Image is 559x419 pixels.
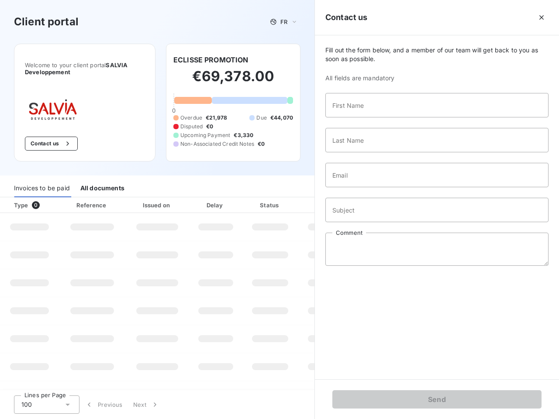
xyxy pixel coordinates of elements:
span: Disputed [180,123,203,131]
h3: Client portal [14,14,79,30]
button: Send [332,390,542,409]
span: €0 [206,123,213,131]
span: Fill out the form below, and a member of our team will get back to you as soon as possible. [325,46,549,63]
div: Status [244,201,296,209]
button: Next [128,395,165,414]
div: All documents [80,179,124,197]
span: 0 [32,201,40,209]
input: placeholder [325,93,549,117]
div: Amount [300,201,355,209]
span: 100 [21,400,32,409]
div: Issued on [127,201,187,209]
span: Due [256,114,266,122]
h2: €69,378.00 [173,68,293,94]
span: All fields are mandatory [325,74,549,82]
span: €3,330 [234,131,253,139]
div: Type [9,201,57,209]
h6: ECLISSE PROMOTION [173,55,248,65]
input: placeholder [325,163,549,187]
span: Welcome to your client portal [25,62,145,76]
span: Upcoming Payment [180,131,230,139]
button: Previous [79,395,128,414]
button: Contact us [25,137,78,151]
input: placeholder [325,128,549,152]
img: Company logo [25,96,81,123]
span: SALVIA Developpement [25,62,128,76]
span: €0 [258,140,265,148]
span: Non-Associated Credit Notes [180,140,254,148]
h5: Contact us [325,11,368,24]
div: Invoices to be paid [14,179,70,197]
input: placeholder [325,198,549,222]
span: Overdue [180,114,202,122]
div: Delay [191,201,241,209]
span: 0 [172,107,176,114]
span: €44,070 [270,114,293,122]
span: €21,978 [206,114,227,122]
span: FR [280,18,287,25]
div: Reference [76,202,106,209]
